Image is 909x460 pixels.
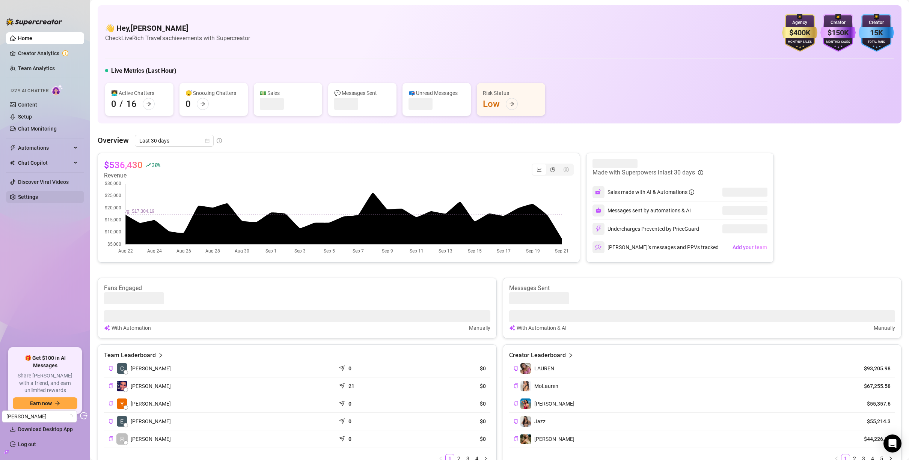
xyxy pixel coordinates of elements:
div: 15K [859,27,894,39]
span: copy [514,436,519,441]
span: Last 30 days [139,135,209,146]
div: Total Fans [859,40,894,45]
span: 🎁 Get $100 in AI Messages [13,355,77,369]
span: copy [109,436,113,441]
span: rise [146,162,151,168]
article: Revenue [104,171,160,180]
article: 0 [348,418,351,425]
span: 30 % [152,161,160,168]
div: 👩‍💻 Active Chatters [111,89,167,97]
article: Overview [98,135,129,146]
a: Chat Monitoring [18,126,57,132]
div: Undercharges Prevented by PriceGuard [592,223,699,235]
button: Copy Teammate ID [109,418,113,424]
span: Share [PERSON_NAME] with a friend, and earn unlimited rewards [13,372,77,394]
span: send [339,434,347,442]
span: right [158,351,163,360]
img: MoLauren [520,381,531,391]
img: purple-badge-B9DA21FR.svg [820,14,856,52]
a: Discover Viral Videos [18,179,69,185]
span: user [119,436,125,442]
span: [PERSON_NAME] [131,382,171,390]
article: $55,214.3 [856,418,891,425]
span: Download Desktop App [18,426,73,432]
img: Chat Copilot [10,160,15,165]
button: Copy Creator ID [514,436,519,442]
img: svg%3e [509,324,515,332]
img: Youmi Oh [117,398,127,409]
article: $0 [418,435,486,443]
span: info-circle [689,189,694,195]
span: Automations [18,142,71,154]
article: Creator Leaderboard [509,351,566,360]
div: Creator [820,19,856,26]
img: ANGI [520,434,531,444]
img: gold-badge-CigiZidd.svg [782,14,817,52]
article: $55,357.6 [856,400,891,407]
span: [PERSON_NAME] [131,400,171,408]
article: Manually [469,324,490,332]
span: thunderbolt [10,145,16,151]
span: copy [109,419,113,424]
span: build [4,449,9,455]
span: arrow-right [146,101,151,107]
button: Copy Teammate ID [109,383,113,389]
button: Copy Teammate ID [109,365,113,371]
span: Add your team [733,244,767,250]
span: line-chart [537,167,542,172]
span: ️‍LAUREN [534,365,554,371]
div: Monthly Sales [782,40,817,45]
article: $0 [418,400,486,407]
span: info-circle [698,170,703,175]
h4: 👋 Hey, [PERSON_NAME] [105,23,250,33]
a: Home [18,35,32,41]
img: Jay Richardson [117,381,127,391]
span: send [339,381,347,389]
div: 0 [111,98,116,110]
article: 0 [348,365,351,372]
span: copy [514,419,519,424]
article: Team Leaderboard [104,351,156,360]
img: Jazz [520,416,531,427]
div: 16 [126,98,137,110]
div: Agency [782,19,817,26]
article: $44,226.28 [856,435,891,443]
h5: Live Metrics (Last Hour) [111,66,176,75]
span: copy [514,366,519,371]
span: info-circle [217,138,222,143]
article: 0 [348,435,351,443]
div: 😴 Snoozing Chatters [185,89,242,97]
button: Copy Creator ID [514,418,519,424]
article: With Automation [112,324,151,332]
span: logout [80,412,87,419]
div: 💬 Messages Sent [334,89,390,97]
span: loading [68,414,73,419]
img: blue-badge-DgoSNQY1.svg [859,14,894,52]
article: Fans Engaged [104,284,490,292]
div: Risk Status [483,89,539,97]
span: arrow-right [55,401,60,406]
img: logo-BBDzfeDw.svg [6,18,62,26]
span: send [339,399,347,406]
span: right [568,351,573,360]
a: Content [18,102,37,108]
span: copy [109,366,113,371]
article: Check LiveRich Travel's achievements with Supercreator [105,33,250,43]
div: 💵 Sales [260,89,316,97]
img: svg%3e [104,324,110,332]
img: svg%3e [595,189,602,195]
div: Creator [859,19,894,26]
article: 21 [348,382,354,390]
a: Team Analytics [18,65,55,71]
span: [PERSON_NAME] [534,436,574,442]
span: copy [514,401,519,406]
span: [PERSON_NAME] [131,364,171,373]
span: Izzy AI Chatter [11,87,48,95]
span: David Vingiano [6,411,72,422]
img: svg%3e [595,225,602,232]
img: svg%3e [595,207,601,213]
span: calendar [205,138,210,143]
div: segmented control [532,164,574,176]
article: $0 [418,418,486,425]
div: Sales made with AI & Automations [608,188,694,196]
